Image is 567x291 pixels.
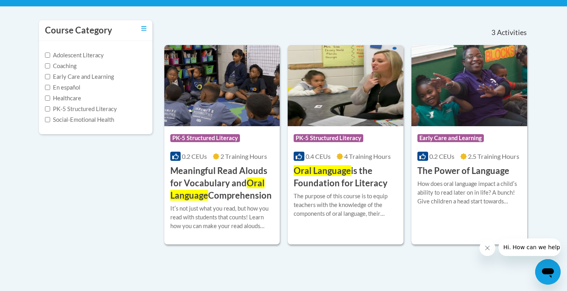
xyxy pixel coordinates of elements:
span: 0.4 CEUs [306,152,331,160]
h3: Course Category [45,24,112,37]
a: Course LogoEarly Care and Learning0.2 CEUs2.5 Training Hours The Power of LanguageHow does oral l... [411,45,527,244]
div: How does oral language impact a childʹs ability to read later on in life? A bunch! Give children ... [417,180,521,206]
div: Itʹs not just what you read, but how you read with students that counts! Learn how you can make y... [170,204,274,230]
span: 0.2 CEUs [429,152,454,160]
span: 4 Training Hours [344,152,391,160]
a: Course LogoPK-5 Structured Literacy0.2 CEUs2 Training Hours Meaningful Read Alouds for Vocabulary... [164,45,280,244]
span: PK-5 Structured Literacy [170,134,240,142]
h3: is the Foundation for Literacy [294,165,397,189]
input: Checkbox for Options [45,53,50,58]
a: Toggle collapse [141,24,146,33]
input: Checkbox for Options [45,85,50,90]
span: Oral Language [170,178,265,201]
h3: Meaningful Read Alouds for Vocabulary and Comprehension [170,165,274,201]
label: PK-5 Structured Literacy [45,105,117,113]
h3: The Power of Language [417,165,509,177]
span: Activities [497,28,527,37]
label: Coaching [45,62,76,70]
input: Checkbox for Options [45,74,50,79]
img: Course Logo [411,45,527,126]
img: Course Logo [288,45,403,126]
label: Healthcare [45,94,81,103]
a: Course LogoPK-5 Structured Literacy0.4 CEUs4 Training Hours Oral Languageis the Foundation for Li... [288,45,403,244]
div: The purpose of this course is to equip teachers with the knowledge of the components of oral lang... [294,192,397,218]
span: Early Care and Learning [417,134,484,142]
iframe: Close message [479,240,495,256]
iframe: Button to launch messaging window [535,259,561,285]
input: Checkbox for Options [45,117,50,122]
label: Adolescent Literacy [45,51,104,60]
span: Oral Language [294,165,351,176]
span: 0.2 CEUs [182,152,207,160]
span: 2.5 Training Hours [468,152,519,160]
label: En español [45,83,80,92]
span: Hi. How can we help? [5,6,64,12]
input: Checkbox for Options [45,106,50,111]
input: Checkbox for Options [45,63,50,68]
input: Checkbox for Options [45,96,50,101]
span: 2 Training Hours [220,152,267,160]
img: Course Logo [164,45,280,126]
span: 3 [491,28,495,37]
iframe: Message from company [499,238,561,256]
span: PK-5 Structured Literacy [294,134,363,142]
label: Social-Emotional Health [45,115,114,124]
label: Early Care and Learning [45,72,114,81]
